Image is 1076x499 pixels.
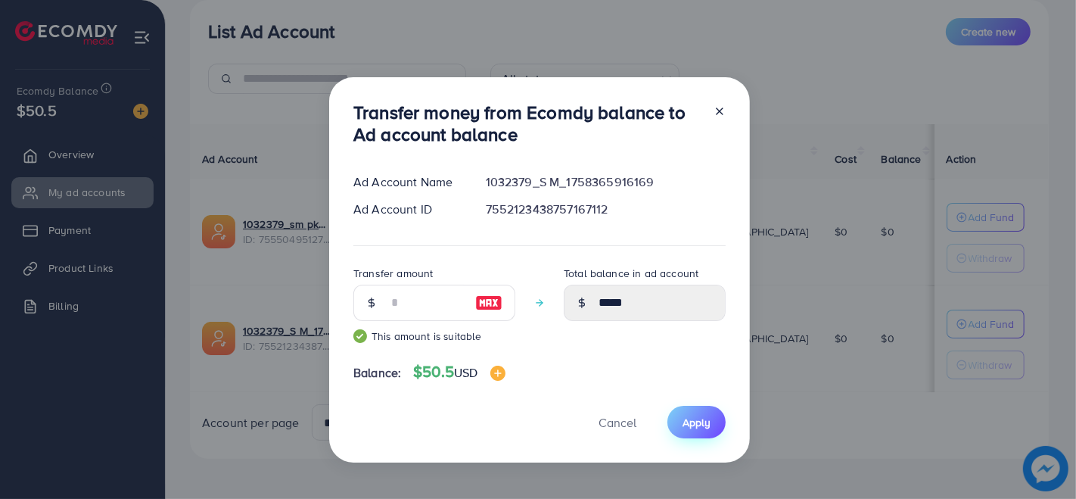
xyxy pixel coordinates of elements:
[353,101,701,145] h3: Transfer money from Ecomdy balance to Ad account balance
[353,329,515,344] small: This amount is suitable
[474,201,738,218] div: 7552123438757167112
[454,364,477,381] span: USD
[564,266,698,281] label: Total balance in ad account
[580,406,655,438] button: Cancel
[475,294,502,312] img: image
[341,173,474,191] div: Ad Account Name
[353,364,401,382] span: Balance:
[413,363,505,382] h4: $50.5
[474,173,738,191] div: 1032379_S M_1758365916169
[353,266,433,281] label: Transfer amount
[341,201,474,218] div: Ad Account ID
[667,406,726,438] button: Apply
[353,329,367,343] img: guide
[599,414,636,431] span: Cancel
[683,415,711,430] span: Apply
[490,366,505,381] img: image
